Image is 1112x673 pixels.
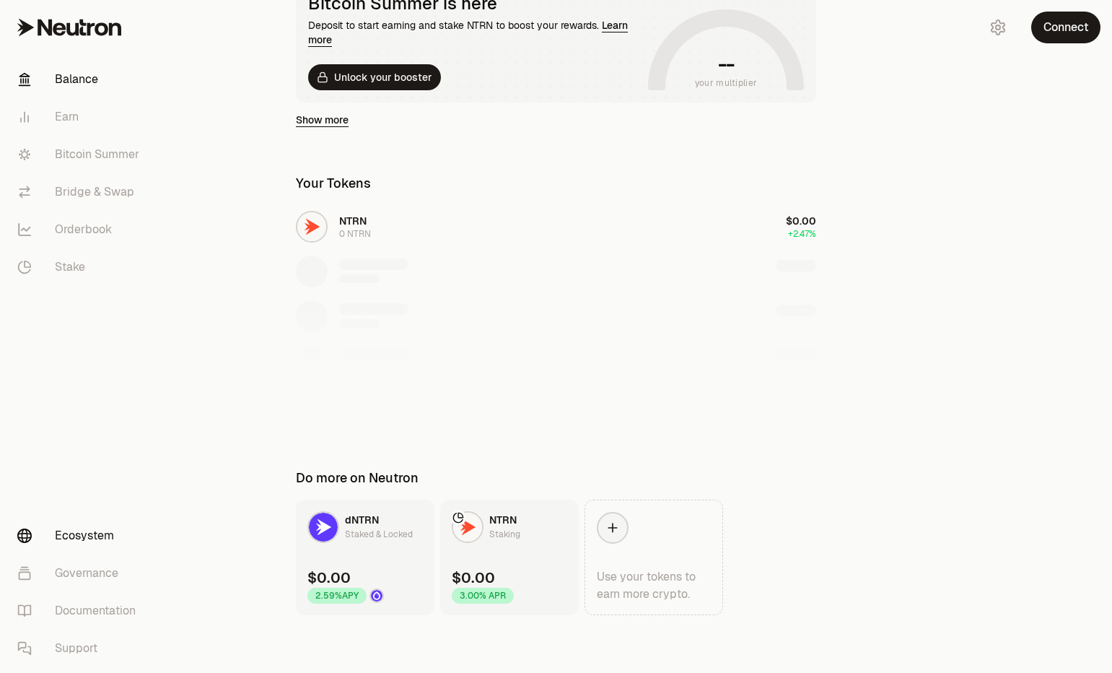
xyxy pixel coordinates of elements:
img: Drop [371,590,382,602]
a: Bitcoin Summer [6,136,156,173]
a: Use your tokens to earn more crypto. [585,500,723,615]
div: 2.59% APY [307,588,367,604]
span: dNTRN [345,513,379,526]
a: Bridge & Swap [6,173,156,211]
div: Staked & Locked [345,527,413,542]
a: Ecosystem [6,517,156,555]
button: Connect [1031,12,1100,43]
a: Earn [6,98,156,136]
div: Staking [489,527,520,542]
a: Support [6,630,156,667]
a: NTRN LogoNTRNStaking$0.003.00% APR [440,500,579,615]
div: Deposit to start earning and stake NTRN to boost your rewards. [308,18,642,47]
div: 3.00% APR [452,588,514,604]
div: $0.00 [452,568,495,588]
div: Do more on Neutron [296,468,419,488]
a: Orderbook [6,211,156,248]
a: Show more [296,113,349,127]
a: dNTRN LogodNTRNStaked & Locked$0.002.59%APYDrop [296,500,434,615]
img: NTRN Logo [453,513,482,542]
h1: -- [718,53,735,76]
a: Documentation [6,592,156,630]
div: $0.00 [307,568,351,588]
div: Use your tokens to earn more crypto. [597,568,711,603]
img: dNTRN Logo [309,513,338,542]
a: Balance [6,61,156,98]
button: Unlock your booster [308,64,441,90]
div: Your Tokens [296,173,371,194]
span: your multiplier [695,76,758,90]
a: Stake [6,248,156,286]
span: NTRN [489,513,517,526]
a: Governance [6,555,156,592]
